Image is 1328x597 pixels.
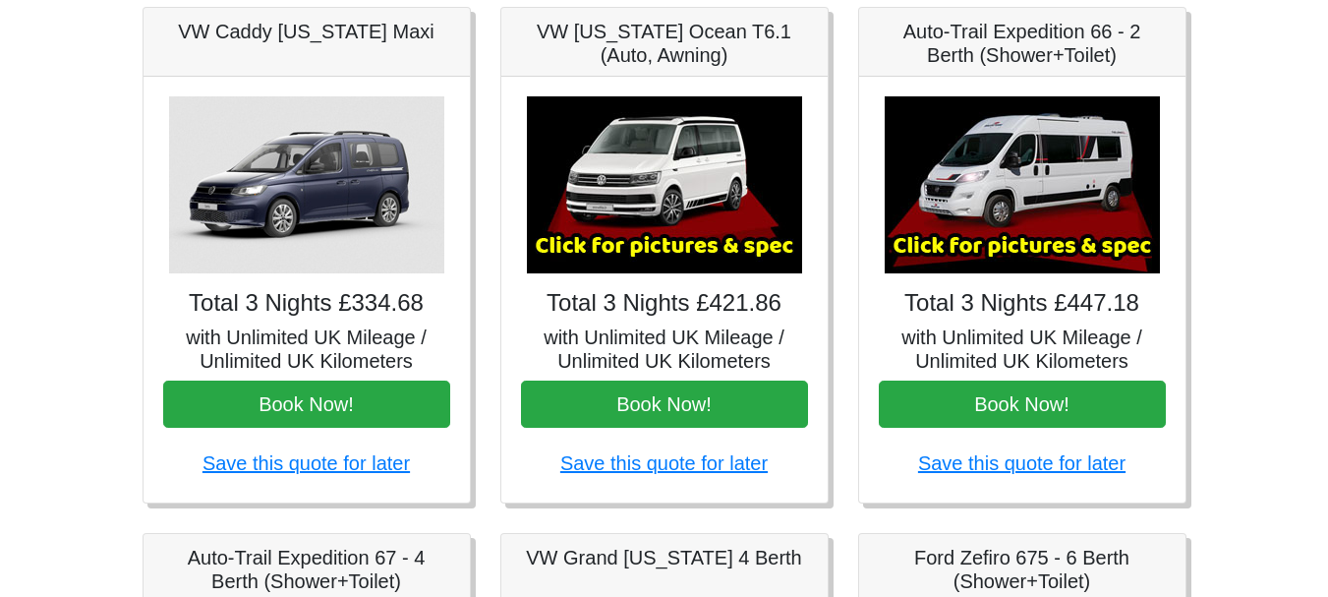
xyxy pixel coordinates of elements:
h4: Total 3 Nights £447.18 [879,289,1166,318]
h5: VW Grand [US_STATE] 4 Berth [521,546,808,569]
button: Book Now! [521,381,808,428]
h5: with Unlimited UK Mileage / Unlimited UK Kilometers [879,326,1166,373]
h5: Auto-Trail Expedition 66 - 2 Berth (Shower+Toilet) [879,20,1166,67]
button: Book Now! [163,381,450,428]
a: Save this quote for later [202,452,410,474]
img: Auto-Trail Expedition 66 - 2 Berth (Shower+Toilet) [885,96,1160,273]
a: Save this quote for later [918,452,1126,474]
h4: Total 3 Nights £421.86 [521,289,808,318]
h5: VW [US_STATE] Ocean T6.1 (Auto, Awning) [521,20,808,67]
h5: VW Caddy [US_STATE] Maxi [163,20,450,43]
h4: Total 3 Nights £334.68 [163,289,450,318]
h5: Ford Zefiro 675 - 6 Berth (Shower+Toilet) [879,546,1166,593]
h5: with Unlimited UK Mileage / Unlimited UK Kilometers [521,326,808,373]
h5: with Unlimited UK Mileage / Unlimited UK Kilometers [163,326,450,373]
img: VW California Ocean T6.1 (Auto, Awning) [527,96,802,273]
h5: Auto-Trail Expedition 67 - 4 Berth (Shower+Toilet) [163,546,450,593]
button: Book Now! [879,381,1166,428]
img: VW Caddy California Maxi [169,96,444,273]
a: Save this quote for later [560,452,768,474]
